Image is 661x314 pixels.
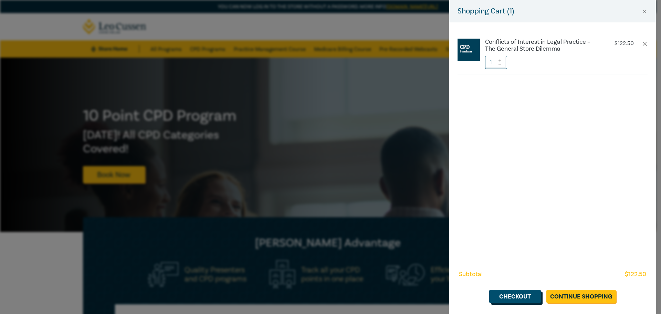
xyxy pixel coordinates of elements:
[485,56,507,69] input: 1
[485,39,599,52] a: Conflicts of Interest in Legal Practice – The General Store Dilemma
[458,39,480,61] img: CPD%20Seminar.jpg
[625,270,646,279] span: $ 122.50
[458,6,514,17] h5: Shopping Cart ( 1 )
[546,290,616,303] a: Continue Shopping
[459,270,483,279] span: Subtotal
[615,40,634,47] p: $ 122.50
[489,290,541,303] a: Checkout
[641,8,648,14] button: Close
